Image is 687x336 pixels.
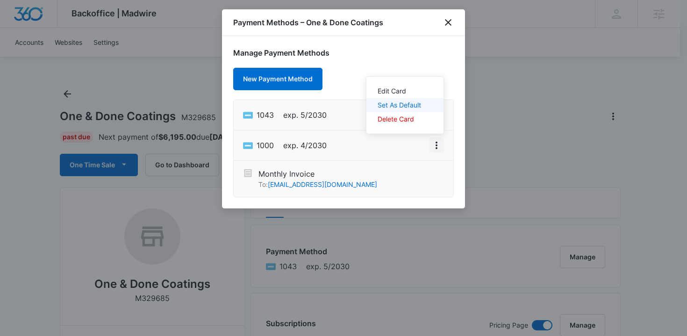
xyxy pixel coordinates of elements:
[443,17,454,28] button: close
[268,180,377,188] a: [EMAIL_ADDRESS][DOMAIN_NAME]
[233,17,383,28] h1: Payment Methods – One & Done Coatings
[283,109,327,121] span: exp. 5/2030
[378,102,421,108] div: Set As Default
[378,116,421,122] div: Delete Card
[258,179,377,189] p: To:
[257,109,274,121] span: American Express ending with
[283,140,327,151] span: exp. 4/2030
[233,47,454,58] h1: Manage Payment Methods
[366,112,444,126] button: Delete Card
[366,98,444,112] button: Set As Default
[429,138,444,153] button: View More
[257,140,274,151] span: American Express ending with
[233,68,322,90] button: New Payment Method
[258,168,377,179] p: Monthly Invoice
